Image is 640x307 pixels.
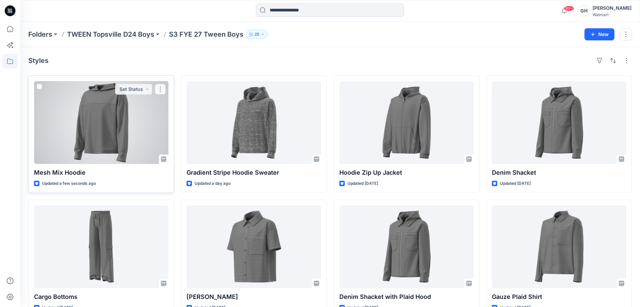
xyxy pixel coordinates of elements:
[492,205,626,288] a: Gauze Plaid Shirt
[28,57,48,65] h4: Styles
[34,81,168,164] a: Mesh Mix Hoodie
[492,81,626,164] a: Denim Shacket
[339,81,474,164] a: Hoodie Zip Up Jacket
[578,5,590,17] div: GH
[34,168,168,177] p: Mesh Mix Hoodie
[169,30,243,39] p: S3 FYE 27 Tween Boys
[339,292,474,302] p: Denim Shacket with Plaid Hood
[67,30,154,39] a: TWEEN Topsville D24 Boys
[34,292,168,302] p: Cargo Bottoms
[564,6,574,11] span: 99+
[195,180,231,187] p: Updated a day ago
[34,205,168,288] a: Cargo Bottoms
[584,28,614,40] button: New
[492,292,626,302] p: Gauze Plaid Shirt
[246,30,268,39] button: 25
[187,81,321,164] a: Gradient Stripe Hoodie Sweater
[593,12,632,17] div: Walmart
[347,180,378,187] p: Updated [DATE]
[42,180,96,187] p: Updated a few seconds ago
[187,168,321,177] p: Gradient Stripe Hoodie Sweater
[187,205,321,288] a: Denim Shirt
[255,31,259,38] p: 25
[339,168,474,177] p: Hoodie Zip Up Jacket
[593,4,632,12] div: [PERSON_NAME]
[492,168,626,177] p: Denim Shacket
[339,205,474,288] a: Denim Shacket with Plaid Hood
[28,30,52,39] a: Folders
[500,180,531,187] p: Updated [DATE]
[187,292,321,302] p: [PERSON_NAME]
